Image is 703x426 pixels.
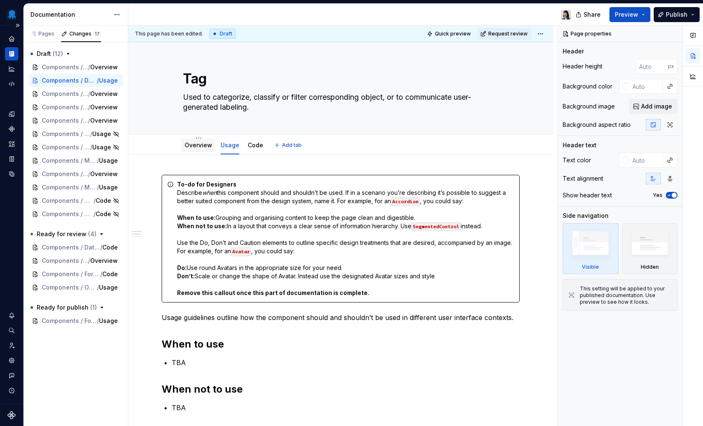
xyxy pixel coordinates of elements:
[5,309,18,322] button: Notifications
[42,183,97,192] span: Components / Messaging / Quiet Callout
[28,254,123,267] a: Components / Form Elements / Checkbox (New)/Overview
[391,197,420,206] code: Accordion
[90,116,118,125] span: Overview
[28,301,123,314] button: Ready for publish (1)
[5,107,18,121] a: Design tokens
[210,29,236,39] div: Draft
[42,90,88,98] span: Components / Form Elements / Text Field
[185,141,212,149] a: Overview
[88,116,90,125] span: /
[92,130,111,138] span: Usage
[563,156,591,164] div: Text color
[93,30,101,37] span: 17
[42,76,97,85] span: Components / Data / Tag
[28,281,123,294] a: Components / Overlays / Dialog/Usage
[609,7,650,22] button: Preview
[53,50,63,57] span: ( 12 )
[94,197,96,205] span: /
[181,136,216,154] div: Overview
[28,167,123,181] a: Components / Messaging / Quiet Callout/Overview
[177,289,369,296] strong: Remove this callout once this part of documentation is complete.
[563,141,596,149] div: Header text
[96,210,111,218] span: Code
[641,102,672,111] span: Add image
[42,317,97,325] span: Components / Form Elements / Checkbox (New)
[563,191,612,199] div: Show header text
[5,339,18,352] a: Invite team
[90,257,118,265] span: Overview
[5,137,18,151] a: Assets
[435,30,471,37] span: Quick preview
[221,141,239,149] a: Usage
[5,77,18,91] div: Code automation
[177,180,514,297] div: Describe this component should and shouldn’t be used. If in a scenario you’re describing it’s pos...
[12,20,23,31] button: Expand sidebar
[28,114,123,127] a: Components / Layout / Sortable List/Overview
[28,87,123,101] a: Components / Form Elements / Text Field/Overview
[37,230,96,238] span: Ready for review
[5,32,18,45] a: Home
[5,122,18,136] div: Components
[666,10,688,19] span: Publish
[42,143,90,151] span: Components / Navigation / Tab
[90,90,118,98] span: Overview
[231,247,251,256] code: Avatar
[42,257,88,265] span: Components / Form Elements / Checkbox (New)
[99,156,118,165] span: Usage
[5,167,18,181] a: Data sources
[30,30,54,37] div: Pages
[162,313,520,323] p: Usage guidelines outline how the component should and shouldn’t be used in different user interfa...
[42,63,88,71] span: Components / Data / Tag
[94,210,96,218] span: /
[162,338,224,350] strong: When to use
[97,283,99,292] span: /
[28,154,123,167] a: Components / Messaging / Actionable Callout/Usage
[30,10,109,19] div: Documentation
[28,227,123,241] button: Ready for review (4)
[272,139,305,151] button: Add tab
[100,243,102,252] span: /
[636,59,668,74] input: Auto
[88,103,90,111] span: /
[28,127,123,141] a: Components / Navigation / Link/Usage
[563,82,612,91] div: Background color
[99,317,118,325] span: Usage
[563,121,631,129] div: Background aspect ratio
[177,222,227,229] strong: When not to use:
[90,130,92,138] span: /
[424,28,475,40] button: Quick preview
[5,369,18,382] div: Contact support
[584,10,601,19] span: Share
[42,243,100,252] span: Components / Data / Tag
[42,197,94,205] span: Components / Messaging / Quiet Callout
[653,192,662,199] label: Yes
[102,243,118,252] span: Code
[5,152,18,166] a: Storybook stories
[99,283,118,292] span: Usage
[5,324,18,337] div: Search ⌘K
[42,130,90,138] span: Components / Navigation / Link
[615,10,638,19] span: Preview
[28,181,123,194] a: Components / Messaging / Quiet Callout/Usage
[90,103,118,111] span: Overview
[42,210,94,218] span: Components / Overlays / Dialog
[563,174,603,183] div: Text alignment
[563,62,602,71] div: Header height
[42,270,100,278] span: Components / Form Elements / Checkbox (New)
[102,270,118,278] span: Code
[177,264,187,271] strong: Do:
[90,63,118,71] span: Overview
[8,411,16,419] svg: Supernova Logo
[28,47,123,60] button: Draft (12)
[88,90,90,98] span: /
[97,183,99,192] span: /
[28,101,123,114] a: Components / Images & Icons / Avatar Stack/Overview
[5,62,18,76] div: Analytics
[202,189,217,196] em: when
[90,170,118,178] span: Overview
